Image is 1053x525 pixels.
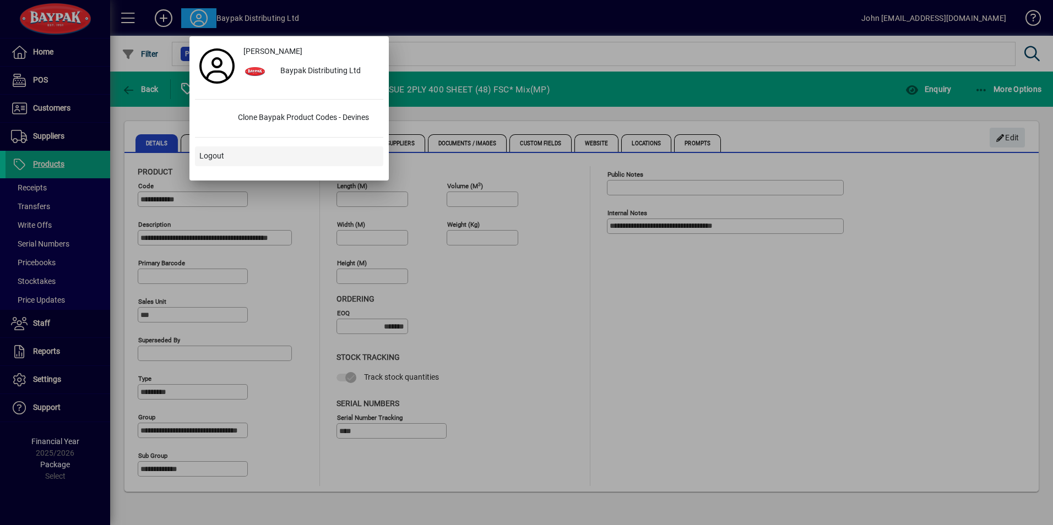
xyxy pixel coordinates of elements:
span: [PERSON_NAME] [243,46,302,57]
a: Profile [195,56,239,76]
a: [PERSON_NAME] [239,42,383,62]
div: Baypak Distributing Ltd [272,62,383,81]
button: Clone Baypak Product Codes - Devines [195,108,383,128]
div: Clone Baypak Product Codes - Devines [229,108,383,128]
button: Baypak Distributing Ltd [239,62,383,81]
span: Logout [199,150,224,162]
button: Logout [195,146,383,166]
